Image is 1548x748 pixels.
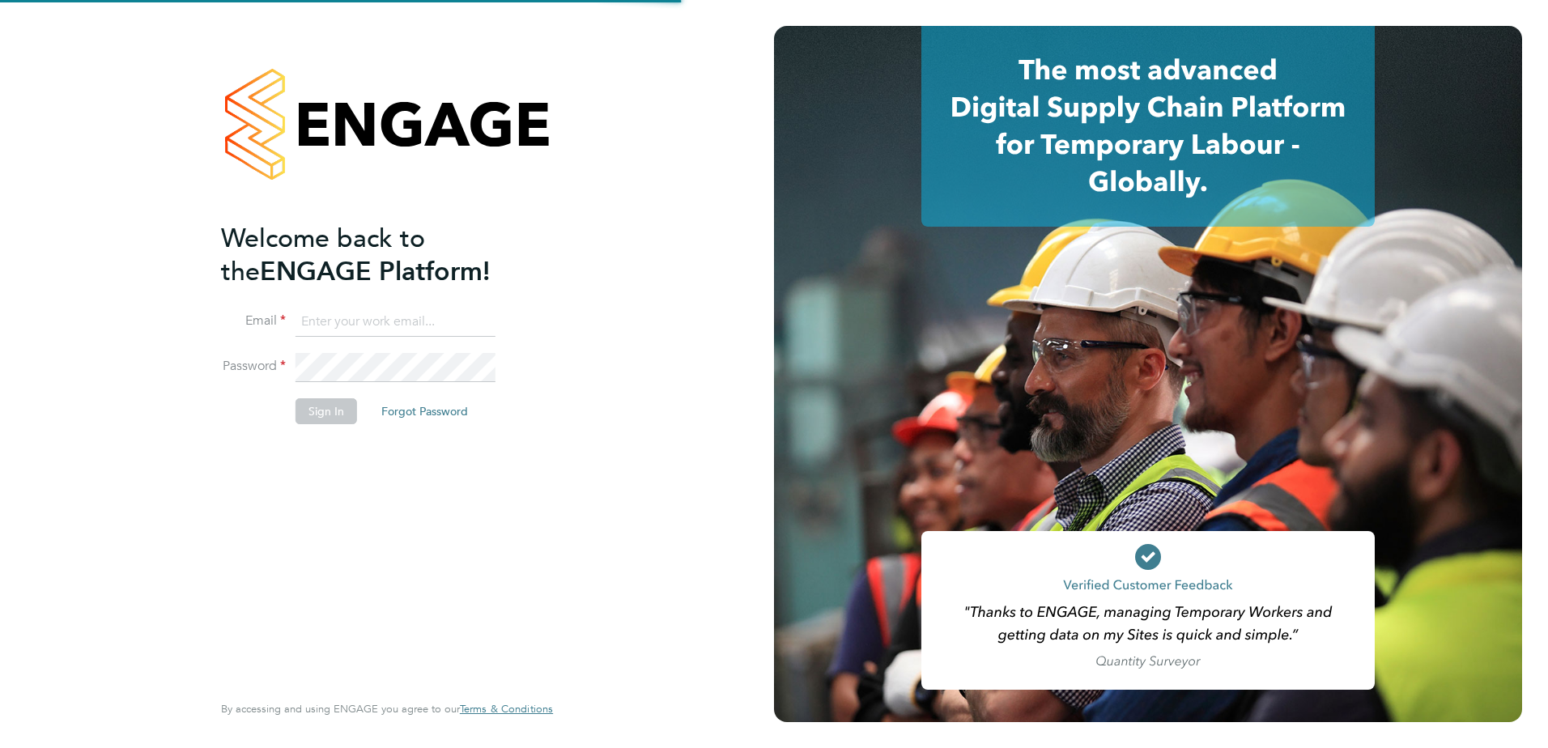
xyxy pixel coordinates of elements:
button: Sign In [296,398,357,424]
span: By accessing and using ENGAGE you agree to our [221,702,553,716]
span: Welcome back to the [221,223,425,287]
h2: ENGAGE Platform! [221,222,537,288]
label: Password [221,358,286,375]
a: Terms & Conditions [460,703,553,716]
span: Terms & Conditions [460,702,553,716]
label: Email [221,312,286,329]
input: Enter your work email... [296,308,495,337]
button: Forgot Password [368,398,481,424]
